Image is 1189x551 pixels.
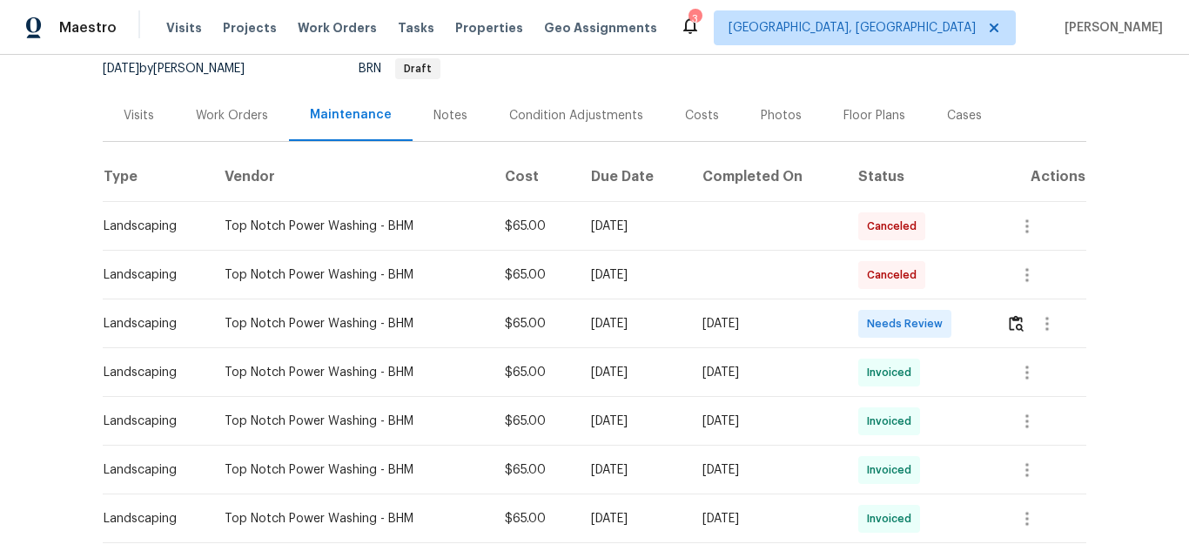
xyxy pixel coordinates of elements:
span: Invoiced [867,461,918,479]
div: Top Notch Power Washing - BHM [225,266,478,284]
div: Top Notch Power Washing - BHM [225,461,478,479]
th: Vendor [211,153,492,202]
div: [DATE] [591,266,674,284]
span: Invoiced [867,510,918,527]
div: [DATE] [591,461,674,479]
div: Condition Adjustments [509,107,643,124]
button: Review Icon [1006,303,1026,345]
div: [DATE] [702,413,831,430]
span: Invoiced [867,413,918,430]
div: Maintenance [310,106,392,124]
div: Landscaping [104,266,197,284]
span: Maestro [59,19,117,37]
div: $65.00 [505,364,563,381]
div: [DATE] [591,315,674,333]
div: Top Notch Power Washing - BHM [225,218,478,235]
div: Top Notch Power Washing - BHM [225,315,478,333]
div: Top Notch Power Washing - BHM [225,364,478,381]
div: [DATE] [591,364,674,381]
span: Draft [397,64,439,74]
span: Canceled [867,266,924,284]
div: Photos [761,107,802,124]
div: Landscaping [104,218,197,235]
span: Projects [223,19,277,37]
span: Geo Assignments [544,19,657,37]
img: Review Icon [1009,315,1024,332]
div: Landscaping [104,364,197,381]
span: [GEOGRAPHIC_DATA], [GEOGRAPHIC_DATA] [729,19,976,37]
div: $65.00 [505,315,563,333]
span: Canceled [867,218,924,235]
span: Invoiced [867,364,918,381]
div: Visits [124,107,154,124]
th: Cost [491,153,577,202]
span: Work Orders [298,19,377,37]
div: [DATE] [591,218,674,235]
div: $65.00 [505,510,563,527]
div: Landscaping [104,461,197,479]
div: $65.00 [505,461,563,479]
span: Properties [455,19,523,37]
span: [DATE] [103,63,139,75]
div: $65.00 [505,266,563,284]
div: Cases [947,107,982,124]
div: Work Orders [196,107,268,124]
div: $65.00 [505,413,563,430]
div: Floor Plans [843,107,905,124]
span: Needs Review [867,315,950,333]
th: Type [103,153,211,202]
div: Landscaping [104,315,197,333]
div: 3 [689,10,701,28]
span: [PERSON_NAME] [1058,19,1163,37]
span: Visits [166,19,202,37]
div: Landscaping [104,510,197,527]
div: [DATE] [702,510,831,527]
th: Due Date [577,153,688,202]
div: Landscaping [104,413,197,430]
span: BRN [359,63,440,75]
div: Top Notch Power Washing - BHM [225,413,478,430]
div: [DATE] [702,364,831,381]
th: Actions [992,153,1086,202]
th: Completed On [689,153,845,202]
span: Tasks [398,22,434,34]
th: Status [844,153,992,202]
div: [DATE] [702,315,831,333]
div: $65.00 [505,218,563,235]
div: [DATE] [591,510,674,527]
div: [DATE] [591,413,674,430]
div: Notes [433,107,467,124]
div: [DATE] [702,461,831,479]
div: by [PERSON_NAME] [103,58,265,79]
div: Costs [685,107,719,124]
div: Top Notch Power Washing - BHM [225,510,478,527]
